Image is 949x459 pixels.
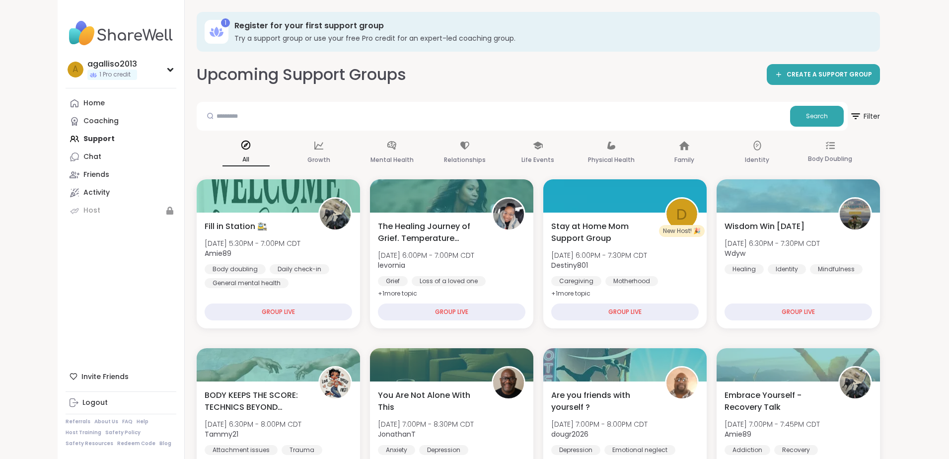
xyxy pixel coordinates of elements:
div: Depression [419,445,468,455]
div: Coaching [83,116,119,126]
div: Body doubling [205,264,266,274]
img: Tammy21 [320,368,351,398]
button: Filter [850,102,880,131]
div: GROUP LIVE [551,304,699,320]
span: Wisdom Win [DATE] [725,221,804,232]
p: Identity [745,154,769,166]
div: Daily check-in [270,264,329,274]
div: GROUP LIVE [205,304,352,320]
div: Friends [83,170,109,180]
span: a [73,63,78,76]
p: Life Events [521,154,554,166]
div: GROUP LIVE [725,304,872,320]
a: Host Training [66,429,101,436]
h3: Register for your first support group [234,20,866,31]
a: Blog [159,440,171,447]
span: CREATE A SUPPORT GROUP [787,71,872,79]
a: Activity [66,184,176,202]
span: [DATE] 7:00PM - 8:00PM CDT [551,419,648,429]
span: [DATE] 6:00PM - 7:00PM CDT [378,250,474,260]
a: Home [66,94,176,112]
b: Amie89 [725,429,751,439]
img: levornia [493,199,524,229]
span: [DATE] 7:00PM - 7:45PM CDT [725,419,820,429]
div: Attachment issues [205,445,278,455]
div: Emotional neglect [604,445,675,455]
b: levornia [378,260,405,270]
div: Anxiety [378,445,415,455]
div: Grief [378,276,408,286]
span: Stay at Home Mom Support Group [551,221,654,244]
b: Tammy21 [205,429,238,439]
div: New Host! 🎉 [659,225,705,237]
a: Coaching [66,112,176,130]
div: Recovery [774,445,818,455]
span: [DATE] 6:00PM - 7:30PM CDT [551,250,647,260]
span: Embrace Yourself - Recovery Talk [725,389,827,413]
span: The Healing Journey of Grief. Temperature Check. [378,221,481,244]
a: Referrals [66,418,90,425]
div: General mental health [205,278,289,288]
img: Amie89 [320,199,351,229]
div: Motherhood [605,276,658,286]
div: Home [83,98,105,108]
span: Fill in Station 🚉 [205,221,267,232]
a: Host [66,202,176,220]
b: Amie89 [205,248,231,258]
span: [DATE] 7:00PM - 8:30PM CDT [378,419,474,429]
p: Physical Health [588,154,635,166]
img: dougr2026 [666,368,697,398]
a: Logout [66,394,176,412]
div: Host [83,206,100,216]
a: Redeem Code [117,440,155,447]
p: Growth [307,154,330,166]
div: Invite Friends [66,368,176,385]
b: JonathanT [378,429,416,439]
div: Caregiving [551,276,601,286]
div: Addiction [725,445,770,455]
button: Search [790,106,844,127]
div: Depression [551,445,600,455]
span: [DATE] 6:30PM - 8:00PM CDT [205,419,301,429]
div: Logout [82,398,108,408]
div: Activity [83,188,110,198]
div: 1 [221,18,230,27]
p: Relationships [444,154,486,166]
a: CREATE A SUPPORT GROUP [767,64,880,85]
a: Chat [66,148,176,166]
a: About Us [94,418,118,425]
a: Help [137,418,148,425]
p: All [222,153,270,166]
a: Friends [66,166,176,184]
span: Are you friends with yourself ? [551,389,654,413]
img: Wdyw [840,199,871,229]
a: Safety Resources [66,440,113,447]
span: D [676,203,687,226]
b: Destiny801 [551,260,588,270]
b: Wdyw [725,248,745,258]
span: Search [806,112,828,121]
b: dougr2026 [551,429,588,439]
p: Family [674,154,694,166]
a: FAQ [122,418,133,425]
img: JonathanT [493,368,524,398]
img: Amie89 [840,368,871,398]
span: [DATE] 5:30PM - 7:00PM CDT [205,238,300,248]
span: 1 Pro credit [99,71,131,79]
img: ShareWell Nav Logo [66,16,176,51]
div: Mindfulness [810,264,863,274]
a: Safety Policy [105,429,141,436]
div: Healing [725,264,764,274]
span: BODY KEEPS THE SCORE: TECHNICS BEYOND TRAUMA [205,389,307,413]
div: Trauma [282,445,322,455]
div: Chat [83,152,101,162]
div: agalliso2013 [87,59,137,70]
div: GROUP LIVE [378,304,525,320]
span: [DATE] 6:30PM - 7:30PM CDT [725,238,820,248]
p: Mental Health [370,154,414,166]
div: Identity [768,264,806,274]
span: You Are Not Alone With This [378,389,481,413]
h3: Try a support group or use your free Pro credit for an expert-led coaching group. [234,33,866,43]
h2: Upcoming Support Groups [197,64,406,86]
p: Body Doubling [808,153,852,165]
